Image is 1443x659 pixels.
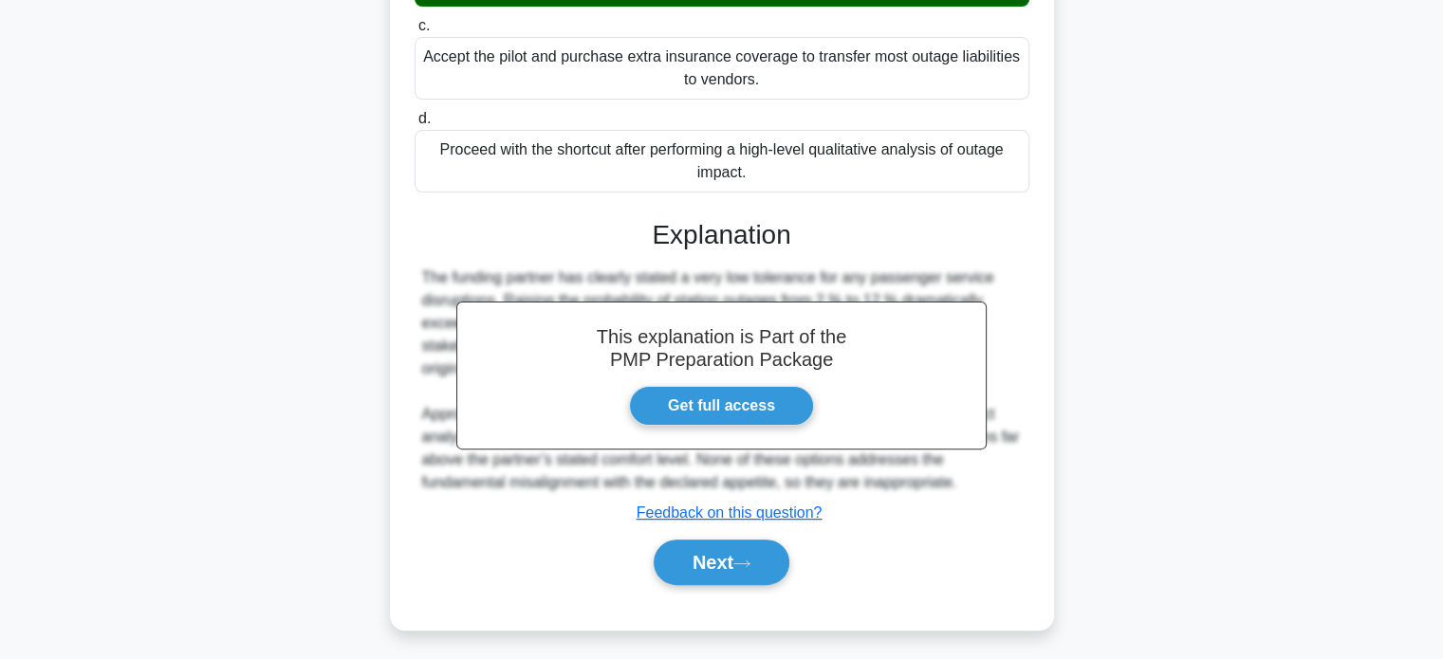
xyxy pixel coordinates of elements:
div: Accept the pilot and purchase extra insurance coverage to transfer most outage liabilities to ven... [415,37,1029,100]
div: Proceed with the shortcut after performing a high-level qualitative analysis of outage impact. [415,130,1029,192]
span: c. [418,17,430,33]
a: Get full access [629,386,814,426]
div: The funding partner has clearly stated a very low tolerance for any passenger service disruptions... [422,266,1022,494]
h3: Explanation [426,219,1018,251]
span: d. [418,110,431,126]
a: Feedback on this question? [637,504,823,521]
button: Next [654,540,789,585]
